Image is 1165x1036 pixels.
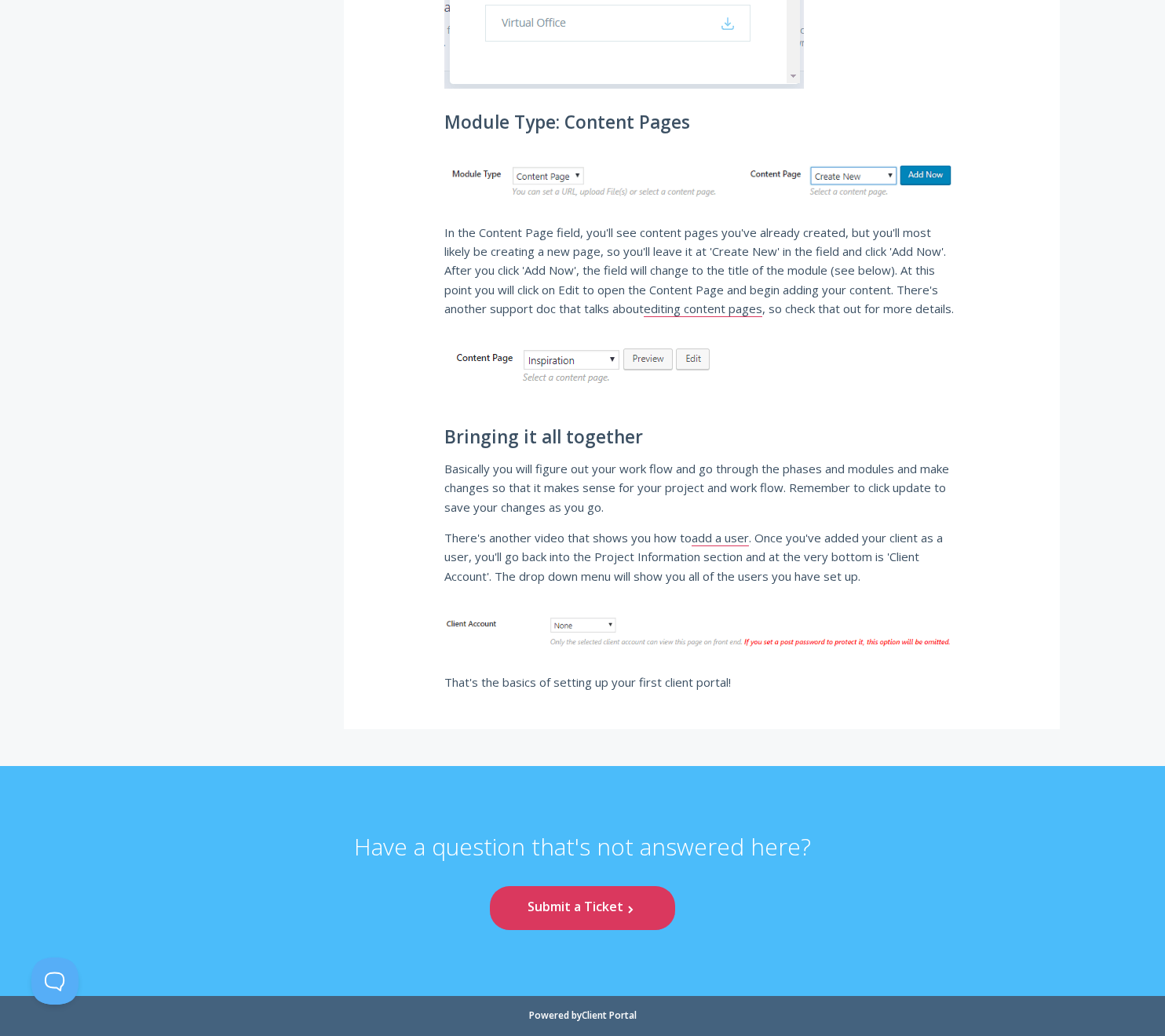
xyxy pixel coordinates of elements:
a: Client Portal [582,1009,637,1022]
iframe: Toggle Customer Support [31,958,79,1005]
a: add a user [692,530,749,546]
p: Have a question that's not answered here? [354,832,811,887]
p: There's another video that shows you how to . Once you've added your client as a user, you'll go ... [444,528,959,585]
li: Powered by [529,1011,637,1020]
p: That's the basics of setting up your first client portal! [444,673,959,691]
a: editing content pages [644,301,762,317]
p: In the Content Page field, you'll see content pages you've already created, but you'll most likel... [444,223,959,319]
a: Submit a Ticket [490,886,675,929]
h3: Module Type: Content Pages [444,112,959,132]
h3: Bringing it all together [444,427,959,447]
p: Basically you will figure out your work flow and go through the phases and modules and make chang... [444,459,959,516]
